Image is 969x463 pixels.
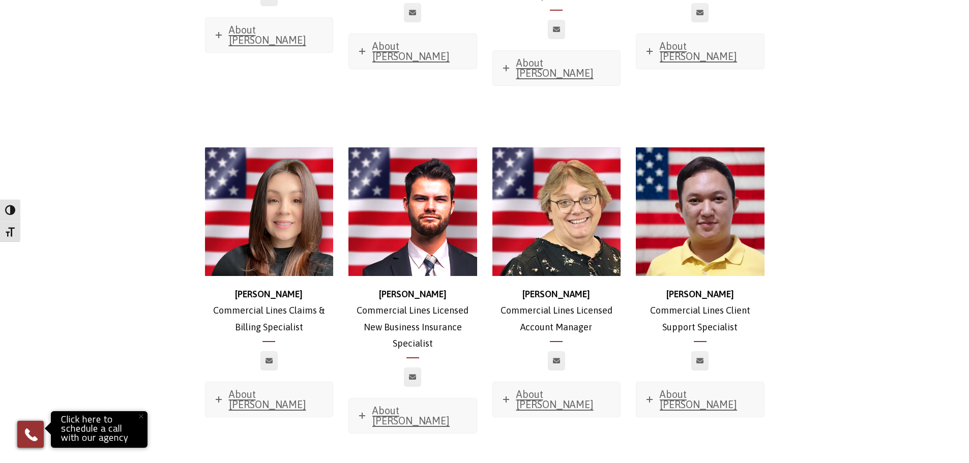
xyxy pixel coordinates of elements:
strong: [PERSON_NAME] [522,289,590,299]
span: About [PERSON_NAME] [516,388,594,410]
button: Close [130,405,152,427]
span: About [PERSON_NAME] [372,40,450,62]
strong: [PERSON_NAME] [666,289,734,299]
a: About [PERSON_NAME] [349,398,477,433]
a: About [PERSON_NAME] [493,382,621,417]
a: About [PERSON_NAME] [636,382,764,417]
strong: [PERSON_NAME] [235,289,303,299]
span: About [PERSON_NAME] [516,57,594,79]
a: About [PERSON_NAME] [493,51,621,85]
a: About [PERSON_NAME] [205,18,333,52]
p: Commercial Lines Client Support Specialist [636,286,765,335]
p: Commercial Lines Licensed New Business Insurance Specialist [348,286,477,352]
span: About [PERSON_NAME] [229,24,306,46]
img: Glenn Philapil, Jr. [636,147,765,276]
p: Commercial Lines Licensed Account Manager [492,286,621,335]
img: Phone icon [23,426,39,443]
span: About [PERSON_NAME] [660,40,737,62]
img: Image (37) [492,147,621,276]
strong: [PERSON_NAME] [379,289,447,299]
a: About [PERSON_NAME] [205,382,333,417]
img: Zach_500x500 [348,147,477,276]
img: new_headshot_500x500 [205,147,334,276]
span: About [PERSON_NAME] [660,388,737,410]
a: About [PERSON_NAME] [349,34,477,69]
span: About [PERSON_NAME] [229,388,306,410]
span: About [PERSON_NAME] [372,405,450,426]
a: About [PERSON_NAME] [636,34,764,69]
p: Click here to schedule a call with our agency [53,414,145,445]
p: Commercial Lines Claims & Billing Specialist [205,286,334,335]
